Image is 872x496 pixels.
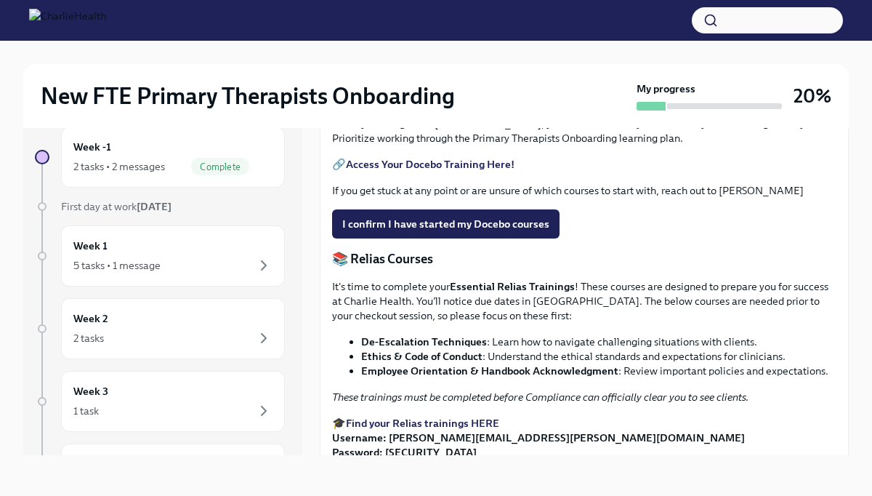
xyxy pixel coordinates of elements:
strong: Essential Relias Trainings [450,280,575,293]
h3: 20% [794,83,831,109]
a: Week 22 tasks [35,298,285,359]
div: 2 tasks • 2 messages [73,159,165,174]
li: : Understand the ethical standards and expectations for clinicians. [361,349,836,364]
p: 🔗 [332,157,836,172]
strong: Ethics & Code of Conduct [361,350,483,363]
div: 2 tasks [73,331,104,345]
h6: Week 3 [73,383,108,399]
button: I confirm I have started my Docebo courses [332,209,560,239]
strong: Employee Orientation & Handbook Acknowledgment [361,364,618,377]
a: First day at work[DATE] [35,199,285,214]
a: Week 15 tasks • 1 message [35,225,285,287]
strong: Username: [PERSON_NAME][EMAIL_ADDRESS][PERSON_NAME][DOMAIN_NAME] Password: [SECURITY_DATA] [332,431,745,459]
a: Week -12 tasks • 2 messagesComplete [35,127,285,188]
li: : Review important policies and expectations. [361,364,836,378]
a: Find your Relias trainings HERE [346,417,499,430]
strong: De-Escalation Techniques [361,335,487,348]
p: When you navigate to [GEOGRAPHIC_DATA], you will notice that you have many courses assigned to yo... [332,116,836,145]
div: 5 tasks • 1 message [73,258,161,273]
span: First day at work [61,200,171,213]
span: Complete [191,161,249,172]
strong: My progress [637,81,695,96]
p: If you get stuck at any point or are unsure of which courses to start with, reach out to [PERSON_... [332,183,836,198]
span: I confirm I have started my Docebo courses [342,217,549,231]
h6: Week 2 [73,311,108,327]
a: Access Your Docebo Training Here! [346,158,514,171]
h2: New FTE Primary Therapists Onboarding [41,81,455,111]
p: 📚 Relias Courses [332,250,836,268]
a: Week 31 task [35,371,285,432]
h6: Week -1 [73,139,111,155]
p: 🎓 [332,416,836,460]
li: : Learn how to navigate challenging situations with clients. [361,335,836,349]
p: It's time to complete your ! These courses are designed to prepare you for success at Charlie Hea... [332,279,836,323]
img: CharlieHealth [29,9,106,32]
div: 1 task [73,404,99,418]
h6: Week 1 [73,238,108,254]
em: These trainings must be completed before Compliance can officially clear you to see clients. [332,391,748,404]
strong: [DATE] [137,200,171,213]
